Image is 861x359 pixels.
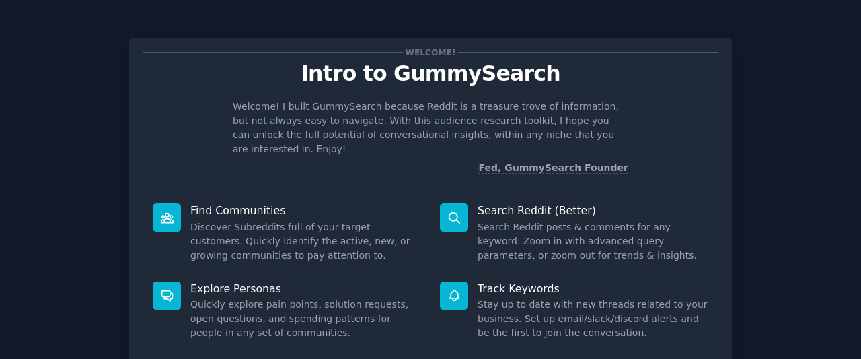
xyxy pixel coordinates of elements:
p: Welcome! I built GummySearch because Reddit is a treasure trove of information, but not always ea... [233,100,628,156]
p: Explore Personas [190,282,421,296]
p: Track Keywords [478,282,708,296]
dd: Quickly explore pain points, solution requests, open questions, and spending patterns for people ... [190,298,421,340]
div: - [475,161,628,175]
dd: Search Reddit posts & comments for any keyword. Zoom in with advanced query parameters, or zoom o... [478,220,708,263]
p: Search Reddit (Better) [478,203,708,218]
span: Welcome! [403,45,458,59]
p: Intro to GummySearch [143,62,718,86]
dd: Stay up to date with new threads related to your business. Set up email/slack/discord alerts and ... [478,298,708,340]
p: Find Communities [190,203,421,218]
a: Fed, GummySearch Founder [478,162,628,174]
dd: Discover Subreddits full of your target customers. Quickly identify the active, new, or growing c... [190,220,421,263]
